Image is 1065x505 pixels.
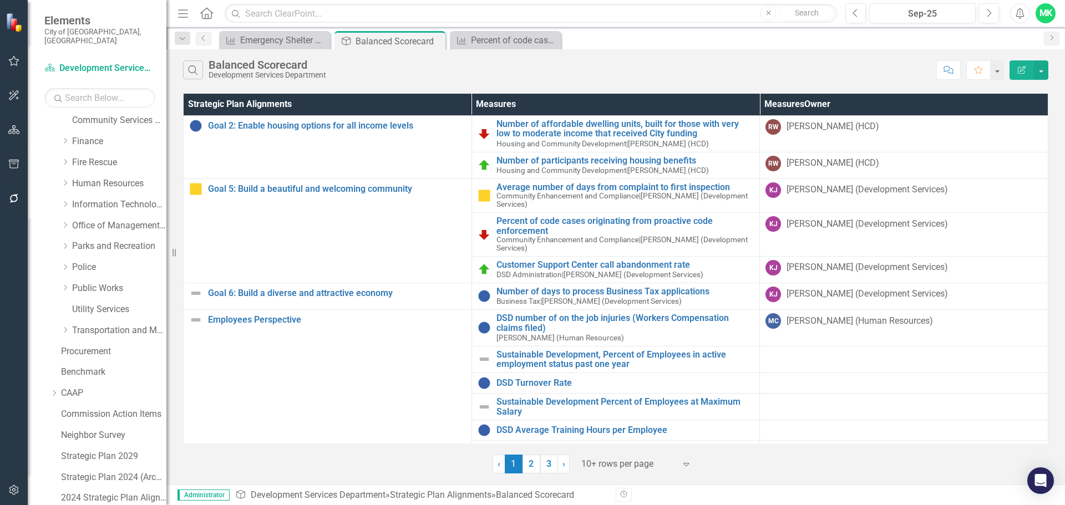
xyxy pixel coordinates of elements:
[72,156,166,169] a: Fire Rescue
[44,14,155,27] span: Elements
[540,297,542,305] span: |
[177,489,230,501] span: Administrator
[496,191,639,200] span: Community Enhancement and Compliance
[471,178,760,212] td: Double-Click to Edit Right Click for Context Menu
[471,373,760,394] td: Double-Click to Edit Right Click for Context Menu
[760,441,1048,461] td: Double-Click to Edit
[496,350,754,369] a: Sustainable Development, Percent of Employees in active employment status past one year
[189,287,202,300] img: Not Defined
[72,324,166,337] a: Transportation and Mobility
[496,297,540,305] span: Business Tax
[765,260,781,276] div: KJ
[61,408,166,421] a: Commission Action Items
[787,261,948,274] div: [PERSON_NAME] (Development Services)
[496,139,626,148] span: Housing and Community Development
[523,455,540,473] a: 2
[505,455,523,473] span: 1
[496,166,626,175] span: Housing and Community Development
[471,394,760,420] td: Double-Click to Edit Right Click for Context Menu
[496,334,624,342] small: [PERSON_NAME] (Human Resources)
[251,489,386,500] a: Development Services Department
[496,397,754,416] a: Sustainable Development Percent of Employees at Maximum Salary
[496,216,754,236] a: Percent of code cases originating from proactive code enforcement
[189,119,202,132] img: Information Unavailable
[540,455,558,473] a: 3
[765,313,781,329] div: MC
[760,178,1048,212] td: Double-Click to Edit
[44,62,155,75] a: Development Services Department
[496,287,754,297] a: Number of days to process Business Tax applications
[765,216,781,232] div: KJ
[471,283,760,309] td: Double-Click to Edit Right Click for Context Menu
[72,240,166,253] a: Parks and Recreation
[225,4,837,23] input: Search ClearPoint...
[471,152,760,178] td: Double-Click to Edit Right Click for Context Menu
[765,182,781,198] div: KJ
[61,366,166,379] a: Benchmark
[496,119,754,139] a: Number of affordable dwelling units, built for those with very low to moderate income that receiv...
[209,71,326,79] div: Development Services Department
[795,8,819,17] span: Search
[478,400,491,414] img: Not Defined
[760,212,1048,256] td: Double-Click to Edit
[478,228,491,241] img: Reviewing for Improvement
[779,6,834,21] button: Search
[208,184,466,194] a: Goal 5: Build a beautiful and welcoming community
[1027,467,1054,494] div: Open Intercom Messenger
[760,152,1048,178] td: Double-Click to Edit
[562,458,565,469] span: ›
[478,263,491,276] img: Proceeding as Planned
[760,256,1048,283] td: Double-Click to Edit
[471,346,760,373] td: Double-Click to Edit Right Click for Context Menu
[1036,3,1056,23] button: MK
[471,256,760,283] td: Double-Click to Edit Right Click for Context Menu
[787,315,933,328] div: [PERSON_NAME] (Human Resources)
[765,156,781,171] div: RW
[184,283,472,309] td: Double-Click to Edit Right Click for Context Menu
[760,310,1048,346] td: Double-Click to Edit
[639,235,641,244] span: |
[471,33,558,47] div: Percent of code cases originating from proactive code enforcement
[496,271,703,279] small: [PERSON_NAME] (Development Services)
[478,353,491,366] img: Not Defined
[72,303,166,316] a: Utility Services
[471,212,760,256] td: Double-Click to Edit Right Click for Context Menu
[760,115,1048,152] td: Double-Click to Edit
[189,313,202,327] img: Not Defined
[760,346,1048,373] td: Double-Click to Edit
[496,297,682,305] small: [PERSON_NAME] (Development Services)
[72,177,166,190] a: Human Resources
[562,270,564,279] span: |
[208,315,466,325] a: Employees Perspective
[471,310,760,346] td: Double-Click to Edit Right Click for Context Menu
[471,441,760,461] td: Double-Click to Edit Right Click for Context Menu
[44,27,155,45] small: City of [GEOGRAPHIC_DATA], [GEOGRAPHIC_DATA]
[478,159,491,172] img: Proceeding as Planned
[496,313,754,333] a: DSD number of on the job injuries (Workers Compensation claims filed)
[498,458,500,469] span: ‹
[184,178,472,283] td: Double-Click to Edit Right Click for Context Menu
[72,261,166,274] a: Police
[873,7,972,21] div: Sep-25
[72,198,166,211] a: Information Technology Services
[6,13,25,32] img: ClearPoint Strategy
[61,429,166,442] a: Neighbor Survey
[787,157,879,170] div: [PERSON_NAME] (HCD)
[496,156,754,166] a: Number of participants receiving housing benefits
[478,189,491,202] img: Monitoring Progress
[209,59,326,71] div: Balanced Scorecard
[496,236,754,252] small: [PERSON_NAME] (Development Services)
[72,282,166,295] a: Public Works
[184,115,472,178] td: Double-Click to Edit Right Click for Context Menu
[208,121,466,131] a: Goal 2: Enable housing options for all income levels
[61,471,166,484] a: Strategic Plan 2024 (Archive)
[496,489,574,500] div: Balanced Scorecard
[453,33,558,47] a: Percent of code cases originating from proactive code enforcement
[760,420,1048,441] td: Double-Click to Edit
[496,140,709,148] small: [PERSON_NAME] (HCD)
[61,345,166,358] a: Procurement
[626,166,628,175] span: |
[496,192,754,208] small: [PERSON_NAME] (Development Services)
[760,373,1048,394] td: Double-Click to Edit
